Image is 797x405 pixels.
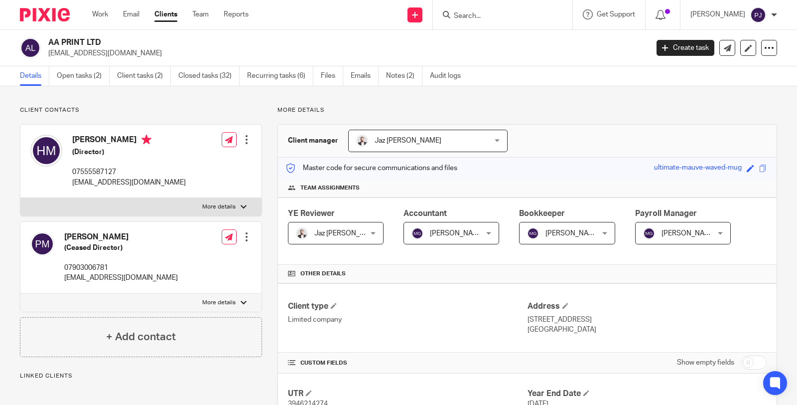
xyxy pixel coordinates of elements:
[288,315,527,325] p: Limited company
[528,389,767,399] h4: Year End Date
[314,230,381,237] span: Jaz [PERSON_NAME]
[430,66,468,86] a: Audit logs
[288,301,527,312] h4: Client type
[20,372,262,380] p: Linked clients
[288,136,338,146] h3: Client manager
[597,11,635,18] span: Get Support
[48,37,523,48] h2: AA PRINT LTD
[288,359,527,367] h4: CUSTOM FIELDS
[386,66,422,86] a: Notes (2)
[519,209,565,217] span: Bookkeeper
[662,230,716,237] span: [PERSON_NAME]
[528,301,767,312] h4: Address
[72,147,186,157] h5: (Director)
[72,178,186,188] p: [EMAIL_ADDRESS][DOMAIN_NAME]
[30,135,62,167] img: svg%3E
[64,273,178,283] p: [EMAIL_ADDRESS][DOMAIN_NAME]
[202,203,236,211] p: More details
[154,9,177,19] a: Clients
[192,9,209,19] a: Team
[123,9,139,19] a: Email
[654,163,742,174] div: ultimate-mauve-waved-mug
[296,227,308,239] img: 48292-0008-compressed%20square.jpg
[64,232,178,242] h4: [PERSON_NAME]
[643,227,655,239] img: svg%3E
[300,270,346,278] span: Other details
[677,358,734,368] label: Show empty fields
[288,209,335,217] span: YE Reviewer
[20,66,49,86] a: Details
[30,232,54,256] img: svg%3E
[277,106,777,114] p: More details
[202,299,236,307] p: More details
[411,227,423,239] img: svg%3E
[72,167,186,177] p: 07555587127
[20,8,70,21] img: Pixie
[178,66,240,86] a: Closed tasks (32)
[20,106,262,114] p: Client contacts
[48,48,642,58] p: [EMAIL_ADDRESS][DOMAIN_NAME]
[750,7,766,23] img: svg%3E
[64,263,178,273] p: 07903006781
[141,135,151,145] i: Primary
[635,209,697,217] span: Payroll Manager
[528,325,767,335] p: [GEOGRAPHIC_DATA]
[375,137,441,144] span: Jaz [PERSON_NAME]
[690,9,745,19] p: [PERSON_NAME]
[288,389,527,399] h4: UTR
[351,66,379,86] a: Emails
[224,9,249,19] a: Reports
[247,66,313,86] a: Recurring tasks (6)
[528,315,767,325] p: [STREET_ADDRESS]
[285,163,457,173] p: Master code for secure communications and files
[321,66,343,86] a: Files
[527,227,539,239] img: svg%3E
[657,40,714,56] a: Create task
[117,66,171,86] a: Client tasks (2)
[545,230,600,237] span: [PERSON_NAME]
[92,9,108,19] a: Work
[106,329,176,345] h4: + Add contact
[300,184,360,192] span: Team assignments
[20,37,41,58] img: svg%3E
[453,12,542,21] input: Search
[57,66,110,86] a: Open tasks (2)
[72,135,186,147] h4: [PERSON_NAME]
[430,230,485,237] span: [PERSON_NAME]
[356,135,368,147] img: 48292-0008-compressed%20square.jpg
[403,209,447,217] span: Accountant
[64,243,178,253] h5: (Ceased Director)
